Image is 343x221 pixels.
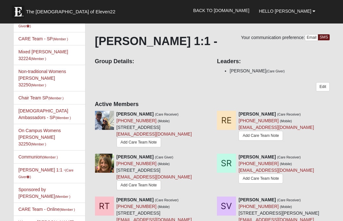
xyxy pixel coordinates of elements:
[277,112,301,116] small: (Care Receiver)
[117,174,192,179] a: [EMAIL_ADDRESS][DOMAIN_NAME]
[95,58,208,65] h4: Group Details:
[158,205,170,209] small: (Mobile)
[158,162,170,166] small: (Mobile)
[18,128,61,146] a: On Campus Womens [PERSON_NAME] 32250(Member )
[239,154,276,159] strong: [PERSON_NAME]
[239,131,283,141] a: Add Care Team Note
[117,154,154,159] strong: [PERSON_NAME]
[18,154,58,159] a: Communion(Member )
[18,95,64,100] a: Chair Team SP(Member )
[117,137,161,147] a: Add Care Team Note
[42,155,57,159] small: (Member )
[117,111,154,117] strong: [PERSON_NAME]
[55,195,70,198] small: (Member )
[239,111,276,117] strong: [PERSON_NAME]
[60,208,75,211] small: (Member )
[259,9,311,14] span: Hello [PERSON_NAME]
[266,69,285,73] small: (Care Giver)
[26,9,115,15] span: The [DEMOGRAPHIC_DATA] of Eleven22
[18,36,68,41] a: CARE Team - SP(Member )
[18,207,75,212] a: CARE Team - Online(Member )
[117,154,192,192] div: [STREET_ADDRESS]
[31,83,46,87] small: (Member )
[155,112,178,116] small: (Care Receiver)
[239,168,314,173] a: [EMAIL_ADDRESS][DOMAIN_NAME]
[230,68,330,74] li: [PERSON_NAME]
[18,49,68,61] a: Mixed [PERSON_NAME] 32224(Member )
[277,198,301,202] small: (Care Receiver)
[217,58,330,65] h4: Leaders:
[305,34,319,41] a: Email
[12,5,24,18] img: Eleven22 logo
[280,162,292,166] small: (Mobile)
[239,204,279,209] a: [PHONE_NUMBER]
[18,167,73,179] a: [PERSON_NAME] 1:1 -(Care Giver)
[18,69,66,87] a: Non-traditional Womens [PERSON_NAME] 32250(Member )
[155,198,178,202] small: (Care Receiver)
[31,142,46,146] small: (Member )
[48,96,64,100] small: (Member )
[95,101,330,108] h4: Active Members
[117,118,157,123] a: [PHONE_NUMBER]
[158,119,170,123] small: (Mobile)
[31,57,46,61] small: (Member )
[53,37,68,41] small: (Member )
[155,155,173,159] small: (Care Giver)
[239,174,283,184] a: Add Care Team Note
[239,125,314,130] a: [EMAIL_ADDRESS][DOMAIN_NAME]
[277,155,301,159] small: (Care Receiver)
[117,111,192,149] div: [STREET_ADDRESS]
[254,3,320,19] a: Hello [PERSON_NAME]
[95,34,330,48] h1: [PERSON_NAME] 1:1 -
[280,119,292,123] small: (Mobile)
[318,34,330,40] a: SMS
[56,116,71,120] small: (Member )
[18,108,71,120] a: [DEMOGRAPHIC_DATA] Ambassadors - SP(Member )
[241,35,305,40] span: Your communication preference:
[239,161,279,166] a: [PHONE_NUMBER]
[117,204,157,209] a: [PHONE_NUMBER]
[18,187,71,199] a: Sponsored by [PERSON_NAME](Member )
[9,2,136,18] a: The [DEMOGRAPHIC_DATA] of Eleven22
[117,197,154,202] strong: [PERSON_NAME]
[280,205,292,209] small: (Mobile)
[117,161,157,166] a: [PHONE_NUMBER]
[117,131,192,137] a: [EMAIL_ADDRESS][DOMAIN_NAME]
[117,180,161,190] a: Add Care Team Note
[316,82,330,91] a: Edit
[239,197,276,202] strong: [PERSON_NAME]
[239,118,279,123] a: [PHONE_NUMBER]
[188,3,254,18] a: Back to [DOMAIN_NAME]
